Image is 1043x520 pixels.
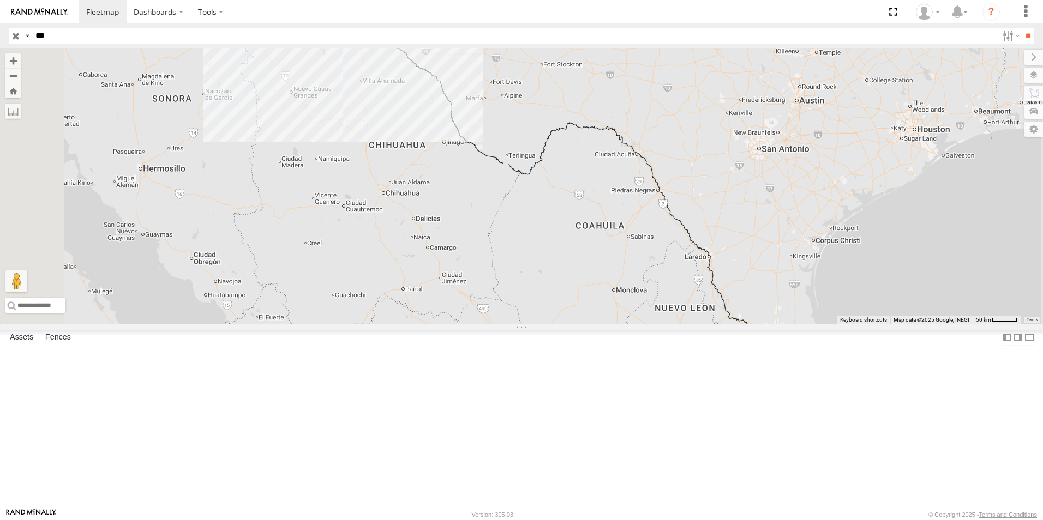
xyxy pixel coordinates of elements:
label: Search Filter Options [998,28,1022,44]
button: Drag Pegman onto the map to open Street View [5,270,27,292]
a: Visit our Website [6,509,56,520]
button: Map Scale: 50 km per 45 pixels [973,316,1021,324]
div: Alonso Dominguez [912,4,944,20]
button: Zoom in [5,53,21,68]
label: Assets [4,330,39,345]
label: Dock Summary Table to the Left [1002,330,1012,346]
button: Zoom Home [5,83,21,98]
label: Hide Summary Table [1024,330,1035,346]
button: Keyboard shortcuts [840,316,887,324]
i: ? [982,3,1000,21]
button: Zoom out [5,68,21,83]
div: © Copyright 2025 - [928,511,1037,518]
img: rand-logo.svg [11,8,68,16]
span: Map data ©2025 Google, INEGI [894,317,969,323]
a: Terms and Conditions [979,511,1037,518]
span: 50 km [976,317,991,323]
label: Measure [5,104,21,119]
label: Map Settings [1024,122,1043,137]
label: Dock Summary Table to the Right [1012,330,1023,346]
label: Search Query [23,28,32,44]
div: Version: 305.03 [472,511,513,518]
a: Terms [1027,318,1038,322]
label: Fences [40,330,76,345]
